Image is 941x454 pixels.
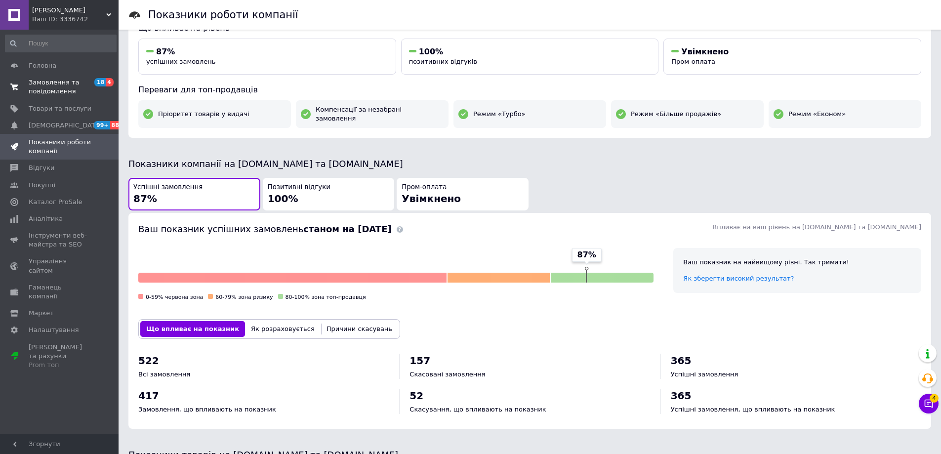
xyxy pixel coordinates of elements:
span: Показники роботи компанії [29,138,91,156]
span: Компенсації за незабрані замовлення [316,105,444,123]
span: Переваги для топ-продавців [138,85,258,94]
span: Скасовані замовлення [409,371,485,378]
span: Управління сайтом [29,257,91,275]
span: Режим «Більше продажів» [631,110,721,119]
span: [PERSON_NAME] та рахунки [29,343,91,370]
span: Каталог ProSale [29,198,82,206]
span: позитивних відгуків [409,58,477,65]
span: 100% [268,193,298,205]
span: Режим «Турбо» [473,110,526,119]
span: Маркет [29,309,54,318]
span: Відгуки [29,164,54,172]
span: Товари та послуги [29,104,91,113]
span: 87% [133,193,157,205]
span: Ейвон Дешево [32,6,106,15]
span: 52 [409,390,423,402]
span: Що впливає на рівень [138,23,230,33]
span: 18 [94,78,106,86]
h1: Показники роботи компанії [148,9,298,21]
span: Успішні замовлення [671,371,738,378]
span: 80-100% зона топ-продавця [286,294,366,300]
span: Успішні замовлення, що впливають на показник [671,406,835,413]
button: Позитивні відгуки100% [263,178,395,211]
span: Успішні замовлення [133,183,203,192]
button: 100%позитивних відгуків [401,39,659,75]
span: Пром-оплата [671,58,715,65]
b: станом на [DATE] [303,224,391,234]
span: 4 [930,394,939,403]
span: успішних замовлень [146,58,215,65]
a: Як зберегти високий результат? [683,275,794,282]
span: Замовлення та повідомлення [29,78,91,96]
span: Ваш показник успішних замовлень [138,224,392,234]
span: Аналітика [29,214,63,223]
span: Замовлення, що впливають на показник [138,406,276,413]
button: УвімкненоПром-оплата [663,39,921,75]
div: Prom топ [29,361,91,370]
span: Гаманець компанії [29,283,91,301]
span: Покупці [29,181,55,190]
span: Інструменти веб-майстра та SEO [29,231,91,249]
span: Увімкнено [681,47,729,56]
span: 88 [110,121,122,129]
span: 100% [419,47,443,56]
button: Як розраховується [245,321,321,337]
button: Пром-оплатаУвімкнено [397,178,529,211]
span: Режим «Економ» [788,110,846,119]
button: 87%успішних замовлень [138,39,396,75]
div: Ваш ID: 3336742 [32,15,119,24]
span: 0-59% червона зона [146,294,203,300]
span: 60-79% зона ризику [215,294,273,300]
input: Пошук [5,35,117,52]
span: Показники компанії на [DOMAIN_NAME] та [DOMAIN_NAME] [128,159,403,169]
span: Головна [29,61,56,70]
span: [DEMOGRAPHIC_DATA] [29,121,102,130]
span: Пріоритет товарів у видачі [158,110,249,119]
span: 365 [671,355,692,367]
span: Пром-оплата [402,183,447,192]
button: Причини скасувань [321,321,398,337]
span: Налаштування [29,326,79,334]
span: Всі замовлення [138,371,190,378]
span: Увімкнено [402,193,461,205]
span: Впливає на ваш рівень на [DOMAIN_NAME] та [DOMAIN_NAME] [712,223,921,231]
button: Чат з покупцем4 [919,394,939,413]
span: 99+ [94,121,110,129]
button: Успішні замовлення87% [128,178,260,211]
span: 87% [156,47,175,56]
span: 157 [409,355,430,367]
div: Ваш показник на найвищому рівні. Так тримати! [683,258,911,267]
span: 522 [138,355,159,367]
span: 4 [106,78,114,86]
span: 417 [138,390,159,402]
span: 365 [671,390,692,402]
span: Позитивні відгуки [268,183,330,192]
span: Скасування, що впливають на показник [409,406,546,413]
span: 87% [577,249,596,260]
button: Що впливає на показник [140,321,245,337]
